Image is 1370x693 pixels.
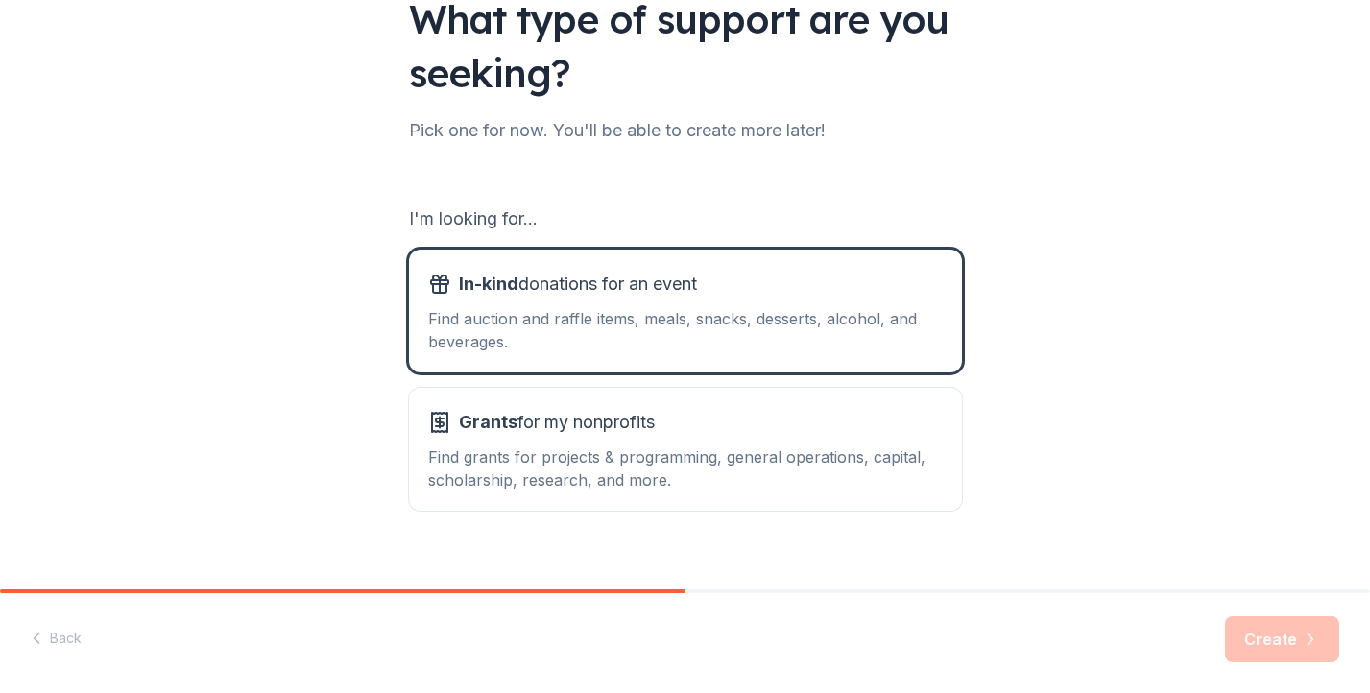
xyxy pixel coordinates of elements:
div: I'm looking for... [409,203,962,234]
div: Find grants for projects & programming, general operations, capital, scholarship, research, and m... [428,445,943,491]
div: Find auction and raffle items, meals, snacks, desserts, alcohol, and beverages. [428,307,943,353]
div: Pick one for now. You'll be able to create more later! [409,115,962,146]
span: In-kind [459,274,518,294]
span: for my nonprofits [459,407,655,438]
span: donations for an event [459,269,697,299]
button: Grantsfor my nonprofitsFind grants for projects & programming, general operations, capital, schol... [409,388,962,511]
span: Grants [459,412,517,432]
button: In-kinddonations for an eventFind auction and raffle items, meals, snacks, desserts, alcohol, and... [409,250,962,372]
